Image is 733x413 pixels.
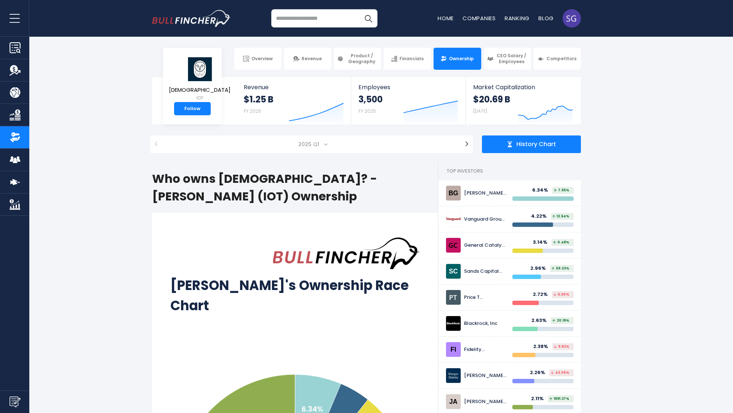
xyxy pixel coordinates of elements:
[461,135,473,153] button: >
[554,189,569,192] span: 7.65%
[244,84,344,91] span: Revenue
[533,344,552,350] div: 2.38%
[152,10,231,27] a: Go to homepage
[546,56,577,62] span: Competitors
[384,48,431,70] a: Financials
[464,242,507,249] div: General Catalyst Group Management, LLC
[533,239,552,246] div: 3.14%
[10,132,21,143] img: Ownership
[399,56,424,62] span: Financials
[473,94,510,105] strong: $20.69 B
[346,53,378,64] span: Product / Geography
[531,396,548,402] div: 2.11%
[516,141,556,148] span: History Chart
[507,141,513,148] img: history chart
[549,397,569,401] span: 1891.37%
[351,77,465,124] a: Employees 3,500 FY 2025
[531,213,551,220] div: 4.22%
[334,48,381,70] a: Product / Geography
[434,48,481,70] a: Ownership
[551,371,569,374] span: 43.05%
[438,14,454,22] a: Home
[166,135,457,153] span: 2025 Q1
[530,370,549,376] div: 2.26%
[358,108,376,114] small: FY 2025
[553,241,569,244] span: 0.48%
[530,265,550,272] div: 2.96%
[538,14,554,22] a: Blog
[532,187,552,193] div: 6.34%
[464,216,507,222] div: Vanguard Group Inc
[464,373,507,379] div: [PERSON_NAME] [PERSON_NAME]
[358,84,458,91] span: Employees
[449,56,474,62] span: Ownership
[552,215,569,218] span: 12.54%
[464,190,507,196] div: [PERSON_NAME] & CO
[169,87,231,93] span: [DEMOGRAPHIC_DATA]
[533,291,552,298] div: 2.72%
[552,267,569,270] span: 59.33%
[464,268,507,275] div: Sands Capital Management, LLC
[244,94,273,105] strong: $1.25 B
[552,319,569,322] span: 20.19%
[496,53,528,64] span: CEO Salary / Employees
[359,9,377,28] button: Search
[234,48,281,70] a: Overview
[534,48,581,70] a: Competitors
[464,320,507,327] div: Blackrock, Inc
[302,56,322,62] span: Revenue
[484,48,531,70] a: CEO Salary / Employees
[531,318,551,324] div: 2.63%
[169,57,231,102] a: [DEMOGRAPHIC_DATA] IOT
[438,162,581,180] h2: Top Investors
[152,170,438,205] h1: Who owns [DEMOGRAPHIC_DATA]? - [PERSON_NAME] (IOT) Ownership
[463,14,496,22] a: Companies
[464,399,507,405] div: [PERSON_NAME] Associates LLC
[244,108,261,114] small: FY 2025
[251,56,273,62] span: Overview
[466,77,580,124] a: Market Capitalization $20.69 B [DATE]
[464,347,507,353] div: Fidelity Investments (FMR)
[284,48,331,70] a: Revenue
[169,95,231,101] small: IOT
[295,139,324,149] span: 2025 Q1
[358,94,383,105] strong: 3,500
[152,10,231,27] img: bullfincher logo
[464,294,507,301] div: Price T [PERSON_NAME] Associates Inc
[273,231,420,275] img: logo.svg
[174,102,211,115] a: Follow
[473,84,573,91] span: Market Capitalization
[554,345,569,348] span: 9.83%
[473,108,487,114] small: [DATE]
[505,14,530,22] a: Ranking
[170,231,420,321] h3: [PERSON_NAME]'s Ownership Race Chart
[236,77,351,124] a: Revenue $1.25 B FY 2025
[150,135,162,153] button: <
[553,293,569,296] span: 5.60%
